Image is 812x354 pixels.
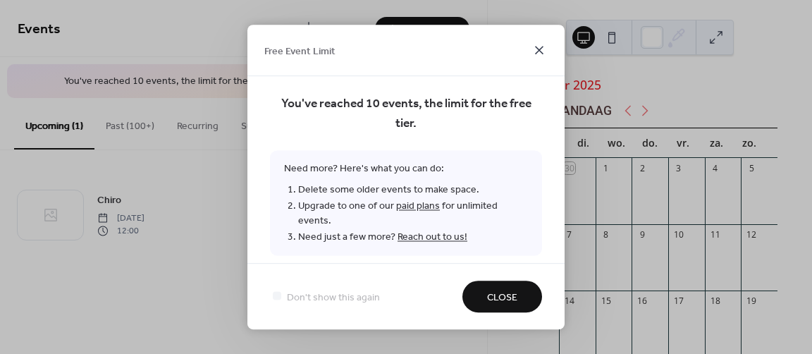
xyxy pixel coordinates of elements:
li: Upgrade to one of our for unlimited events. [298,198,528,229]
button: Close [462,281,542,312]
a: Reach out to us! [398,228,467,247]
li: Delete some older events to make space. [298,182,528,198]
span: You've reached 10 events, the limit for the free tier. [270,94,542,134]
span: Close [487,290,517,305]
span: Need more? Here's what you can do: [270,151,542,256]
li: Need just a few more? [298,229,528,245]
span: Free Event Limit [264,44,336,59]
span: Don't show this again [287,290,380,305]
a: paid plans [396,197,440,216]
